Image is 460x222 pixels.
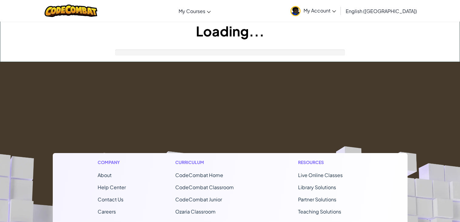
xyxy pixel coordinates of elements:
a: Careers [98,208,116,215]
span: CodeCombat Home [175,172,223,178]
a: English ([GEOGRAPHIC_DATA]) [343,3,420,19]
a: My Account [287,1,339,20]
a: My Courses [176,3,214,19]
a: CodeCombat Classroom [175,184,234,190]
a: Teaching Solutions [298,208,341,215]
a: Help Center [98,184,126,190]
a: CodeCombat Junior [175,196,222,203]
a: Ozaria Classroom [175,208,216,215]
img: avatar [290,6,301,16]
a: About [98,172,112,178]
a: Live Online Classes [298,172,343,178]
h1: Resources [298,159,363,166]
a: Library Solutions [298,184,336,190]
a: Partner Solutions [298,196,336,203]
span: Contact Us [98,196,123,203]
h1: Loading... [0,22,460,40]
img: CodeCombat logo [45,5,98,17]
span: My Courses [179,8,205,14]
span: My Account [304,7,336,14]
span: English ([GEOGRAPHIC_DATA]) [346,8,417,14]
h1: Curriculum [175,159,249,166]
h1: Company [98,159,126,166]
